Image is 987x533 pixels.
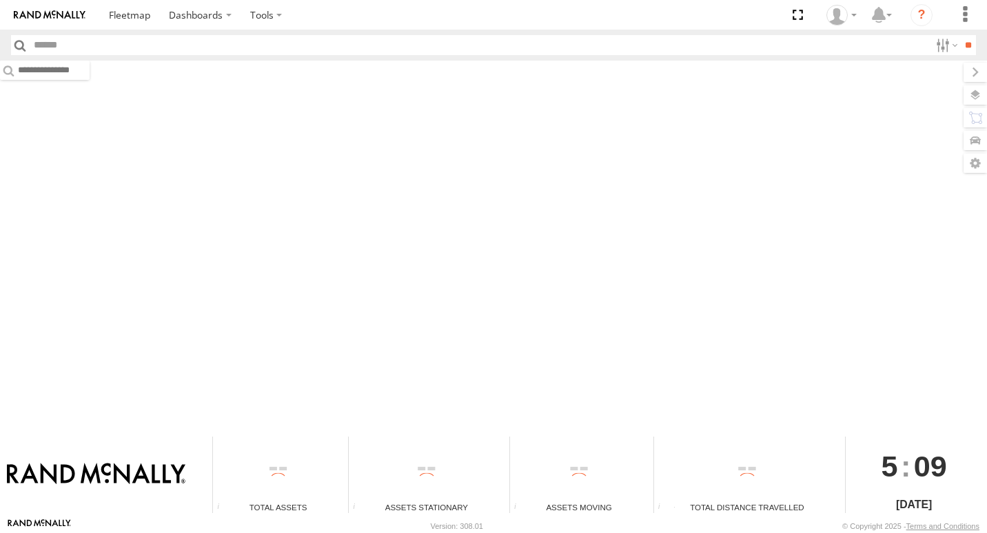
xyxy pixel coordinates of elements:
span: 5 [882,437,898,496]
label: Map Settings [964,154,987,173]
div: Version: 308.01 [431,522,483,530]
div: Total number of Enabled Assets [213,503,234,513]
div: Assets Moving [510,501,649,513]
div: Assets Stationary [349,501,505,513]
div: Total distance travelled by all assets within specified date range and applied filters [654,503,675,513]
i: ? [910,4,933,26]
a: Terms and Conditions [906,522,979,530]
img: Rand McNally [7,463,185,486]
a: Visit our Website [8,519,71,533]
div: Total Assets [213,501,343,513]
div: : [846,437,981,496]
div: Total Distance Travelled [654,501,841,513]
img: rand-logo.svg [14,10,85,20]
div: Total number of assets current stationary. [349,503,369,513]
div: © Copyright 2025 - [842,522,979,530]
div: Valeo Dash [822,5,862,25]
div: [DATE] [846,497,981,513]
span: 09 [914,437,947,496]
div: Total number of assets current in transit. [510,503,531,513]
label: Search Filter Options [930,35,960,55]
